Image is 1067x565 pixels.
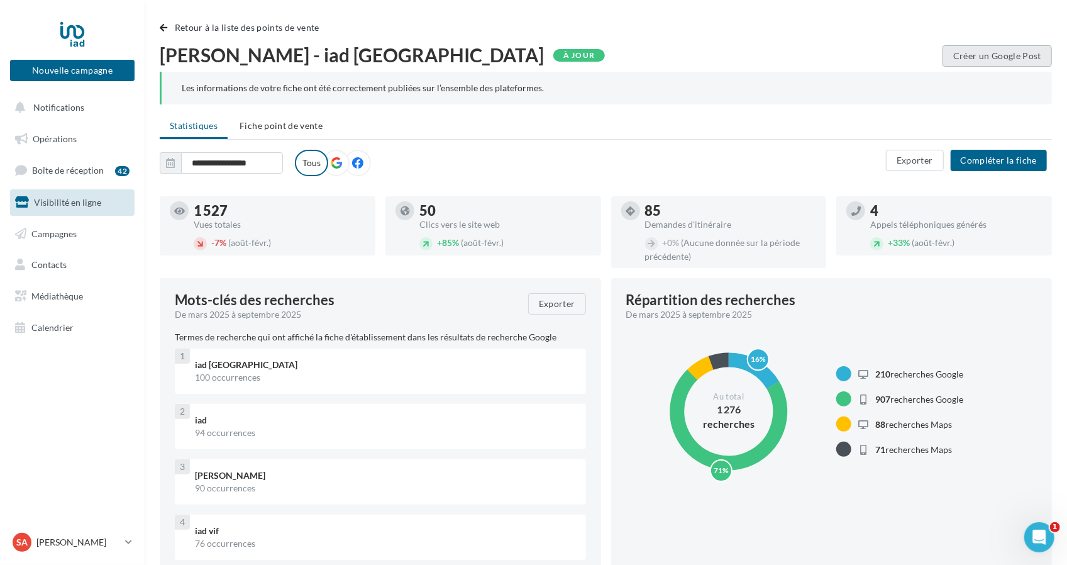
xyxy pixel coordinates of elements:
[195,414,576,427] div: iad
[870,220,1042,229] div: Appels téléphoniques générés
[33,133,77,144] span: Opérations
[8,221,137,247] a: Campagnes
[10,60,135,81] button: Nouvelle campagne
[31,259,67,270] span: Contacts
[946,154,1052,165] a: Compléter la fiche
[528,293,586,315] button: Exporter
[10,530,135,554] a: SA [PERSON_NAME]
[870,204,1042,218] div: 4
[195,427,576,439] div: 94 occurrences
[194,220,365,229] div: Vues totales
[194,204,365,218] div: 1 527
[160,45,544,64] span: [PERSON_NAME] - iad [GEOGRAPHIC_DATA]
[8,252,137,278] a: Contacts
[175,22,319,33] span: Retour à la liste des points de vente
[875,444,952,455] span: recherches Maps
[34,197,101,208] span: Visibilité en ligne
[240,120,323,131] span: Fiche point de vente
[626,293,796,307] div: Répartition des recherches
[182,82,1032,94] div: Les informations de votre fiche ont été correctement publiées sur l’ensemble des plateformes.
[645,220,817,229] div: Demandes d'itinéraire
[886,150,944,171] button: Exporter
[875,419,885,430] span: 88
[8,283,137,310] a: Médiathèque
[951,150,1047,171] button: Compléter la fiche
[175,331,586,344] p: Termes de recherche qui ont affiché la fiche d'établissement dans les résultats de recherche Google
[175,404,190,419] div: 2
[175,293,334,307] span: Mots-clés des recherches
[36,536,120,549] p: [PERSON_NAME]
[437,237,459,248] span: 85%
[8,94,132,121] button: Notifications
[195,469,576,482] div: [PERSON_NAME]
[875,369,890,379] span: 210
[875,369,963,379] span: recherches Google
[160,20,324,35] button: Retour à la liste des points de vente
[1050,522,1060,532] span: 1
[888,237,910,248] span: 33%
[228,237,271,248] span: (août-févr.)
[419,220,591,229] div: Clics vers le site web
[645,204,817,218] div: 85
[663,237,680,248] span: 0%
[195,371,576,384] div: 100 occurrences
[8,189,137,216] a: Visibilité en ligne
[195,359,576,371] div: iad [GEOGRAPHIC_DATA]
[195,537,576,550] div: 76 occurrences
[419,204,591,218] div: 50
[195,482,576,495] div: 90 occurrences
[645,237,800,262] span: (Aucune donnée sur la période précédente)
[1024,522,1054,552] iframe: Intercom live chat
[175,349,190,364] div: 1
[888,237,893,248] span: +
[32,165,104,176] span: Boîte de réception
[875,444,885,455] span: 71
[553,49,605,62] div: À jour
[626,308,1027,321] div: De mars 2025 à septembre 2025
[8,126,137,152] a: Opérations
[175,515,190,530] div: 4
[31,322,74,333] span: Calendrier
[211,237,226,248] span: 7%
[943,45,1052,67] button: Créer un Google Post
[115,166,130,176] div: 42
[912,237,954,248] span: (août-févr.)
[31,291,83,301] span: Médiathèque
[875,419,952,430] span: recherches Maps
[211,237,214,248] span: -
[875,394,890,405] span: 907
[33,102,84,113] span: Notifications
[8,315,137,341] a: Calendrier
[8,157,137,184] a: Boîte de réception42
[875,394,963,405] span: recherches Google
[16,536,28,549] span: SA
[663,237,668,248] span: +
[295,150,328,176] label: Tous
[195,525,576,537] div: iad vif
[31,228,77,238] span: Campagnes
[175,459,190,474] div: 3
[175,308,518,321] div: De mars 2025 à septembre 2025
[437,237,442,248] span: +
[461,237,504,248] span: (août-févr.)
